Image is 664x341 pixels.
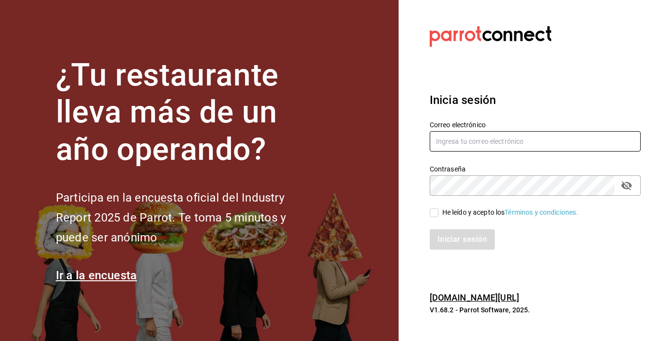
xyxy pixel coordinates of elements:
div: He leído y acepto los [442,207,578,218]
h2: Participa en la encuesta oficial del Industry Report 2025 de Parrot. Te toma 5 minutos y puede se... [56,188,318,247]
p: V1.68.2 - Parrot Software, 2025. [430,305,641,315]
button: passwordField [618,177,635,194]
h1: ¿Tu restaurante lleva más de un año operando? [56,57,318,169]
a: Términos y condiciones. [505,208,578,216]
a: Ir a la encuesta [56,269,137,282]
a: [DOMAIN_NAME][URL] [430,292,519,303]
input: Ingresa tu correo electrónico [430,131,641,152]
label: Correo electrónico [430,121,641,128]
h3: Inicia sesión [430,91,641,109]
label: Contraseña [430,165,641,172]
